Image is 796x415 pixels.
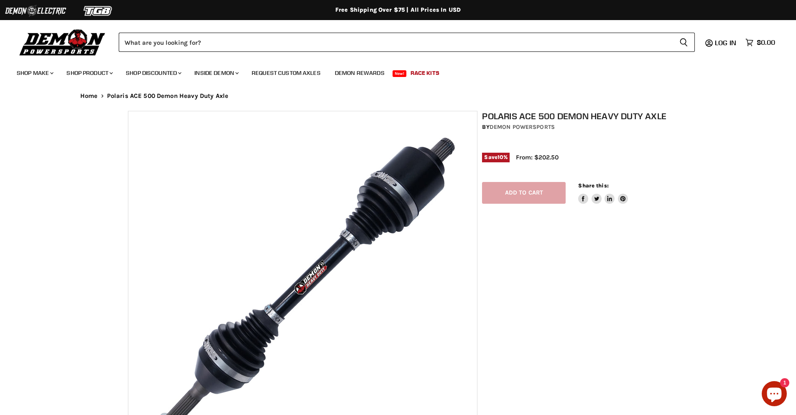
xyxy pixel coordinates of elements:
[119,33,695,52] form: Product
[578,182,628,204] aside: Share this:
[10,61,773,82] ul: Main menu
[741,36,779,49] a: $0.00
[715,38,736,47] span: Log in
[10,64,59,82] a: Shop Make
[497,154,503,160] span: 10
[17,27,108,57] img: Demon Powersports
[482,111,673,121] h1: Polaris ACE 500 Demon Heavy Duty Axle
[4,3,67,19] img: Demon Electric Logo 2
[759,381,789,408] inbox-online-store-chat: Shopify online store chat
[490,123,555,131] a: Demon Powersports
[757,38,775,46] span: $0.00
[393,70,407,77] span: New!
[482,123,673,132] div: by
[711,39,741,46] a: Log in
[482,153,510,162] span: Save %
[60,64,118,82] a: Shop Product
[188,64,244,82] a: Inside Demon
[673,33,695,52] button: Search
[107,92,229,100] span: Polaris ACE 500 Demon Heavy Duty Axle
[245,64,327,82] a: Request Custom Axles
[578,182,608,189] span: Share this:
[329,64,391,82] a: Demon Rewards
[404,64,446,82] a: Race Kits
[119,33,673,52] input: Search
[64,6,732,14] div: Free Shipping Over $75 | All Prices In USD
[67,3,130,19] img: TGB Logo 2
[64,92,732,100] nav: Breadcrumbs
[120,64,186,82] a: Shop Discounted
[516,154,559,161] span: From: $202.50
[80,92,98,100] a: Home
